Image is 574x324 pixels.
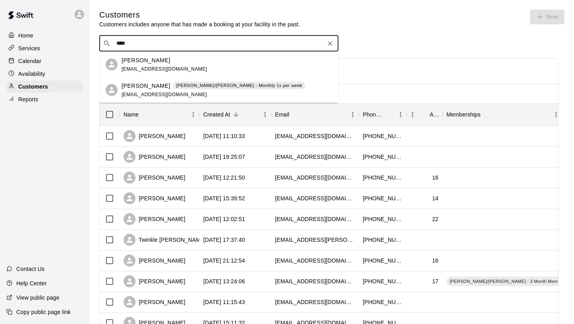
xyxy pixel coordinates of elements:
[203,277,245,285] div: 2025-08-10 13:24:06
[289,109,301,120] button: Sort
[363,103,383,126] div: Phone Number
[124,213,185,225] div: [PERSON_NAME]
[16,294,59,302] p: View public page
[275,194,355,202] div: zacharyarogers1103@gmail.com
[18,57,41,65] p: Calendar
[18,83,48,91] p: Customers
[363,236,403,244] div: +19179686627
[446,103,481,126] div: Memberships
[187,109,199,121] button: Menu
[106,84,118,96] div: Baxter Hilton
[530,10,564,28] span: You don't have the permission to add customers
[432,277,438,285] div: 17
[122,91,207,97] span: [EMAIL_ADDRESS][DOMAIN_NAME]
[271,103,359,126] div: Email
[359,103,407,126] div: Phone Number
[18,70,45,78] p: Availability
[176,82,302,89] p: [PERSON_NAME]/[PERSON_NAME] - Monthly 1x per week
[383,109,395,120] button: Sort
[203,298,245,306] div: 2025-08-09 11:15:43
[203,153,245,161] div: 2025-08-17 19:25:07
[419,109,430,120] button: Sort
[363,298,403,306] div: +19737225011
[363,153,403,161] div: +12019530958
[124,103,139,126] div: Name
[230,109,242,120] button: Sort
[481,109,492,120] button: Sort
[275,153,355,161] div: jillvillanovagroup@gmail.com
[363,257,403,265] div: +12012127499
[6,30,83,41] a: Home
[347,109,359,121] button: Menu
[6,55,83,67] a: Calendar
[407,109,419,121] button: Menu
[363,194,403,202] div: +19734125651
[203,132,245,140] div: 2025-08-18 11:10:33
[275,103,289,126] div: Email
[16,279,47,287] p: Help Center
[442,103,562,126] div: Memberships
[407,103,442,126] div: Age
[18,32,33,40] p: Home
[6,42,83,54] a: Services
[363,277,403,285] div: +19083866111
[432,215,438,223] div: 22
[124,130,185,142] div: [PERSON_NAME]
[6,93,83,105] a: Reports
[363,174,403,182] div: +13473801711
[275,215,355,223] div: gio.calamia03@gmail.com
[122,56,170,64] p: [PERSON_NAME]
[106,59,118,71] div: Baxter Hilton
[363,215,403,223] div: +16822706388
[275,277,355,285] div: nickyacc02@gmail.com
[124,172,185,184] div: [PERSON_NAME]
[124,296,185,308] div: [PERSON_NAME]
[124,192,185,204] div: [PERSON_NAME]
[99,10,300,20] h5: Customers
[275,257,355,265] div: nickerminio7@gmail.com
[124,234,206,246] div: Twinkle [PERSON_NAME]
[203,103,230,126] div: Created At
[122,66,207,71] span: [EMAIL_ADDRESS][DOMAIN_NAME]
[124,255,185,267] div: [PERSON_NAME]
[199,103,271,126] div: Created At
[203,236,245,244] div: 2025-08-14 17:37:40
[203,174,245,182] div: 2025-08-16 12:21:50
[430,103,438,126] div: Age
[18,95,38,103] p: Reports
[275,298,355,306] div: pbaranauskas@me.com
[120,103,199,126] div: Name
[275,174,355,182] div: vsorsaia26@gmail.com
[363,132,403,140] div: +12017417543
[124,151,185,163] div: [PERSON_NAME]
[275,236,355,244] div: twinkle.morgan@gmail.com
[203,194,245,202] div: 2025-08-15 15:39:52
[124,275,185,287] div: [PERSON_NAME]
[432,174,438,182] div: 16
[432,257,438,265] div: 16
[99,36,338,51] div: Search customers by name or email
[18,44,40,52] p: Services
[99,20,300,28] p: Customers includes anyone that has made a booking at your facility in the past.
[203,257,245,265] div: 2025-08-12 21:12:54
[16,308,71,316] p: Copy public page link
[122,81,170,90] p: [PERSON_NAME]
[432,194,438,202] div: 14
[6,81,83,93] a: Customers
[395,109,407,121] button: Menu
[324,38,336,49] button: Clear
[275,132,355,140] div: must0520@gmail.com
[6,68,83,80] a: Availability
[259,109,271,121] button: Menu
[139,109,150,120] button: Sort
[203,215,245,223] div: 2025-08-15 12:02:51
[16,265,45,273] p: Contact Us
[550,109,562,121] button: Menu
